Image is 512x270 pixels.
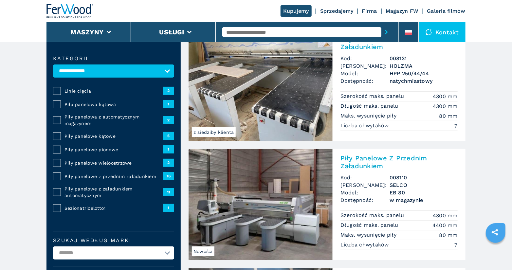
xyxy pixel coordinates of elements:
p: Maks. wysunięcie piły [340,112,398,119]
button: Usługi [159,28,184,36]
span: 1 [163,145,174,153]
p: Liczba chwytaków [340,241,391,248]
span: natychmiastowy [390,77,458,85]
h3: 008110 [390,174,458,181]
button: Maszyny [70,28,103,36]
a: sharethis [487,224,503,241]
p: Szerokość maks. panelu [340,93,406,100]
a: Kupujemy [281,5,312,17]
img: Kontakt [426,29,432,35]
em: 7 [455,122,458,130]
span: Piła panelowa kątowa [64,101,163,108]
a: Firma [362,8,377,14]
span: Piły panelowe wieloostrzowe [64,160,163,166]
span: 1 [163,100,174,108]
span: Piły panelowe z przednim załadunkiem [64,173,163,180]
span: Dostępność: [340,77,390,85]
p: Długość maks. panelu [340,222,400,229]
h2: Piły Panelowe Z Przednim Załadunkiem [340,35,458,51]
h3: EB 80 [390,189,458,196]
span: Piły panelowa z automatycznym magazynem [64,114,163,127]
span: 2 [163,87,174,95]
span: 2 [163,116,174,124]
h3: HPP 250/44/44 [390,70,458,77]
span: Kod: [340,174,390,181]
img: Piły Panelowe Z Przednim Załadunkiem HOLZMA HPP 250/44/44 [189,30,333,141]
span: w magazynie [390,196,458,204]
span: Dostępność: [340,196,390,204]
a: Magazyn FW [386,8,419,14]
span: Nowości [192,246,214,256]
em: 4300 mm [433,93,458,100]
button: submit-button [381,25,392,40]
em: 7 [455,241,458,249]
a: Piły Panelowe Z Przednim Załadunkiem SELCO EB 80NowościPiły Panelowe Z Przednim ZaładunkiemKod:00... [189,149,466,260]
p: Długość maks. panelu [340,102,400,110]
em: 4300 mm [433,212,458,219]
img: Ferwood [46,4,94,18]
p: Maks. wysunięcie piły [340,231,398,239]
em: 80 mm [439,112,458,120]
span: 16 [163,172,174,180]
span: [PERSON_NAME]: [340,181,390,189]
span: Model: [340,189,390,196]
a: Sprzedajemy [320,8,354,14]
span: Piły panelowe z załadunkiem automatycznym [64,186,163,199]
h3: HOLZMA [390,62,458,70]
span: 5 [163,132,174,140]
label: kategorii [53,56,174,61]
h2: Piły Panelowe Z Przednim Załadunkiem [340,154,458,170]
span: Piły panelowe pionowe [64,146,163,153]
label: Szukaj według marki [53,238,174,243]
span: Piły panelowe kątowe [64,133,163,139]
div: Kontakt [419,22,466,42]
h3: SELCO [390,181,458,189]
span: Sezionatricelotto1 [64,205,163,211]
span: z siedziby klienta [192,127,236,137]
em: 80 mm [439,231,458,239]
em: 4300 mm [433,102,458,110]
span: Kod: [340,55,390,62]
em: 4400 mm [432,222,458,229]
span: 1 [163,204,174,212]
p: Szerokość maks. panelu [340,212,406,219]
a: Piły Panelowe Z Przednim Załadunkiem HOLZMA HPP 250/44/44z siedziby klientaPiły Panelowe Z Przedn... [189,30,466,141]
span: 11 [163,188,174,196]
span: Model: [340,70,390,77]
p: Liczba chwytaków [340,122,391,129]
a: Galeria filmów [427,8,466,14]
img: Piły Panelowe Z Przednim Załadunkiem SELCO EB 80 [189,149,333,260]
span: Linie cięcia [64,88,163,94]
h3: 008131 [390,55,458,62]
span: [PERSON_NAME]: [340,62,390,70]
span: 2 [163,159,174,167]
iframe: Chat [484,241,507,265]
